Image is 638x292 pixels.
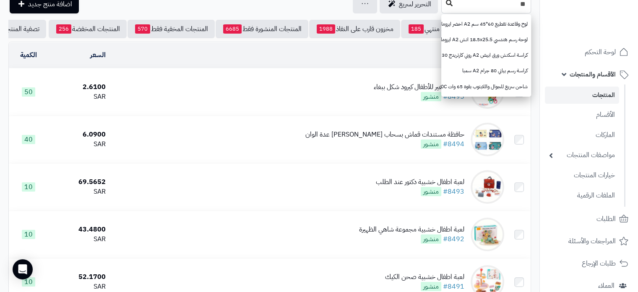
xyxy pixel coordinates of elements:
a: #8495 [443,92,464,102]
span: الأقسام والمنتجات [570,68,616,80]
a: الكمية [20,50,37,60]
span: منشور [421,234,441,244]
span: 40 [22,135,35,144]
div: 69.5652 [51,177,106,187]
img: لعبة اطفال خشبية دكتور عند الطلب [471,170,504,204]
a: لوحة التحكم [545,42,633,62]
a: مخزون منتهي185 [401,20,466,38]
span: 256 [56,24,71,34]
img: لعبة اطفال خشبية مجموعة شاهي الظهيرة [471,218,504,251]
span: 10 [22,277,35,287]
a: الأقسام [545,106,619,124]
a: خيارات المنتجات [545,166,619,184]
span: 10 [22,230,35,239]
span: 570 [135,24,150,34]
a: المنتجات المخفية فقط570 [128,20,215,38]
span: العملاء [598,280,615,292]
a: كراسة رسم بياني 80 جرام A2 سمبا [441,63,531,79]
a: مخزون قارب على النفاذ1988 [309,20,400,38]
a: المنتجات المنشورة فقط6685 [216,20,308,38]
div: SAR [51,282,106,292]
div: 52.1700 [51,272,106,282]
span: الطلبات [596,213,616,225]
div: 2.6100 [51,82,106,92]
img: logo-2.png [581,24,630,41]
a: كراسة اسكتش ورق ابيض A2 روني كارتريدج 30 ورقه 155 جرام [441,47,531,63]
a: لوحة رسم هندسي 18.5x25.5 انش A2 ايزومارس [441,32,531,47]
span: 185 [409,24,424,34]
div: SAR [51,139,106,149]
div: حافظة مستندات قماش بسحاب [PERSON_NAME] عدة الوان [305,130,464,139]
span: 50 [22,87,35,97]
span: طلبات الإرجاع [582,258,616,269]
span: 10 [22,182,35,192]
img: حافظة مستندات قماش بسحاب رائد الفضاء عدة الوان [471,123,504,156]
span: منشور [421,282,441,291]
span: لوحة التحكم [585,46,616,58]
div: 43.4800 [51,225,106,234]
span: 6685 [223,24,242,34]
div: 6.0900 [51,130,106,139]
span: منشور [421,139,441,149]
a: #8491 [443,281,464,292]
div: SAR [51,92,106,102]
span: المراجعات والأسئلة [568,235,616,247]
div: لعبة اطفال خشبية دكتور عند الطلب [376,177,464,187]
a: #8494 [443,139,464,149]
a: شاحن سريع للجوال واللابتوب بقوة 65 وات LDNIO A2620C [441,79,531,95]
div: مقص صغير للأطفال كيرود شكل ببغاء [374,82,464,92]
a: المنتجات المخفضة256 [49,20,127,38]
span: 1988 [317,24,335,34]
div: Open Intercom Messenger [13,259,33,279]
div: SAR [51,234,106,244]
a: الملفات الرقمية [545,187,619,205]
div: لعبة اطفال خشبية مجموعة شاهي الظهيرة [359,225,464,234]
a: مواصفات المنتجات [545,146,619,164]
a: #8493 [443,187,464,197]
a: لوح وقاعدة تقطيع 60*45 سم A2 اخضر ايزومارس [441,16,531,32]
a: #8492 [443,234,464,244]
span: منشور [421,187,441,196]
div: لعبة اطفال خشبية صحن الكيك [385,272,464,282]
div: SAR [51,187,106,197]
a: السعر [90,50,106,60]
a: المراجعات والأسئلة [545,231,633,251]
span: منشور [421,92,441,101]
a: طلبات الإرجاع [545,253,633,274]
a: المنتجات [545,87,619,104]
a: الطلبات [545,209,633,229]
a: الماركات [545,126,619,144]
